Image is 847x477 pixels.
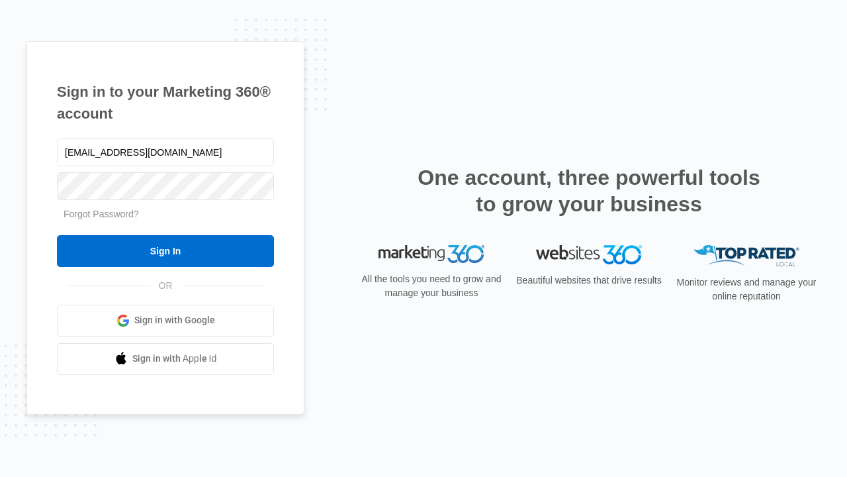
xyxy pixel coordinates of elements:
[57,305,274,337] a: Sign in with Google
[64,209,139,219] a: Forgot Password?
[515,274,663,288] p: Beautiful websites that drive results
[57,138,274,166] input: Email
[672,276,821,303] p: Monitor reviews and manage your online reputation
[57,81,274,125] h1: Sign in to your Marketing 360® account
[150,279,182,293] span: OR
[134,313,215,327] span: Sign in with Google
[57,343,274,375] a: Sign in with Apple Id
[357,272,506,300] p: All the tools you need to grow and manage your business
[693,245,799,267] img: Top Rated Local
[536,245,642,264] img: Websites 360
[57,235,274,267] input: Sign In
[379,245,484,264] img: Marketing 360
[132,352,217,366] span: Sign in with Apple Id
[414,164,764,217] h2: One account, three powerful tools to grow your business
